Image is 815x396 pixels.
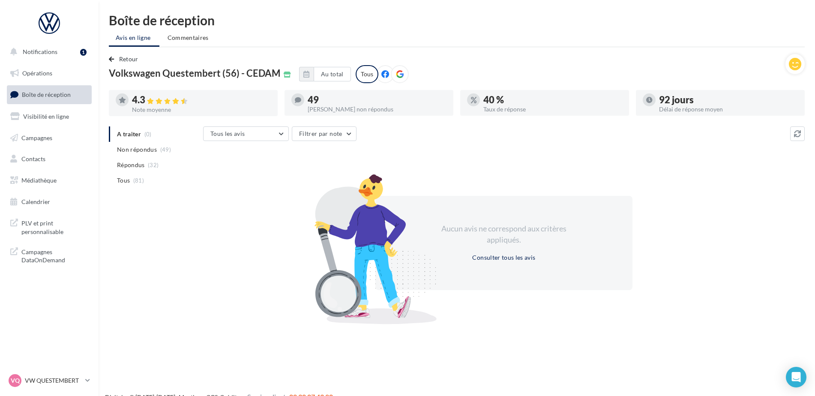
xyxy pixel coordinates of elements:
div: Taux de réponse [483,106,622,112]
span: Calendrier [21,198,50,205]
span: Campagnes DataOnDemand [21,246,88,264]
button: Notifications 1 [5,43,90,61]
span: Tous [117,176,130,185]
span: PLV et print personnalisable [21,217,88,236]
button: Retour [109,54,142,64]
a: Opérations [5,64,93,82]
a: Boîte de réception [5,85,93,104]
span: Campagnes [21,134,52,141]
a: Campagnes DataOnDemand [5,243,93,268]
a: Campagnes [5,129,93,147]
p: VW QUESTEMBERT [25,376,82,385]
span: (81) [133,177,144,184]
span: (49) [160,146,171,153]
div: Tous [356,65,378,83]
span: Boîte de réception [22,91,71,98]
span: Tous les avis [210,130,245,137]
button: Au total [314,67,351,81]
span: Visibilité en ligne [23,113,69,120]
a: Contacts [5,150,93,168]
div: Aucun avis ne correspond aux critères appliqués. [430,223,578,245]
a: Calendrier [5,193,93,211]
a: PLV et print personnalisable [5,214,93,239]
span: Notifications [23,48,57,55]
span: Non répondus [117,145,157,154]
div: 49 [308,95,446,105]
div: 92 jours [659,95,798,105]
div: Boîte de réception [109,14,805,27]
div: Délai de réponse moyen [659,106,798,112]
span: Répondus [117,161,145,169]
button: Tous les avis [203,126,289,141]
button: Au total [299,67,351,81]
a: Visibilité en ligne [5,108,93,126]
button: Filtrer par note [292,126,357,141]
button: Consulter tous les avis [469,252,539,263]
span: Contacts [21,155,45,162]
span: Opérations [22,69,52,77]
a: VQ VW QUESTEMBERT [7,372,92,389]
div: 4.3 [132,95,271,105]
div: 40 % [483,95,622,105]
div: 1 [80,49,87,56]
div: [PERSON_NAME] non répondus [308,106,446,112]
span: Retour [119,55,138,63]
span: Médiathèque [21,177,57,184]
span: Volkswagen Questembert (56) - CEDAM [109,69,280,78]
div: Note moyenne [132,107,271,113]
span: (32) [148,162,159,168]
span: VQ [11,376,20,385]
div: Open Intercom Messenger [786,367,806,387]
a: Médiathèque [5,171,93,189]
span: Commentaires [168,34,209,41]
